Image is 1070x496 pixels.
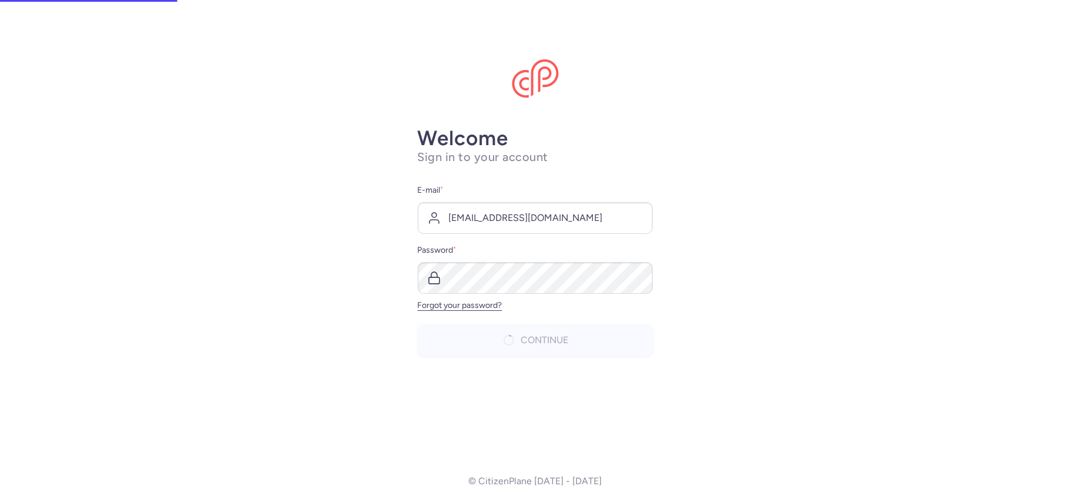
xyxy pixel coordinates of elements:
[512,59,559,98] img: CitizenPlane logo
[418,183,653,197] label: E-mail
[418,324,653,356] button: Continue
[468,476,602,487] p: © CitizenPlane [DATE] - [DATE]
[418,126,508,150] strong: Welcome
[418,300,502,310] a: Forgot your password?
[521,335,568,346] span: Continue
[418,243,653,257] label: Password
[418,150,653,165] h1: Sign in to your account
[418,202,653,234] input: user@example.com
